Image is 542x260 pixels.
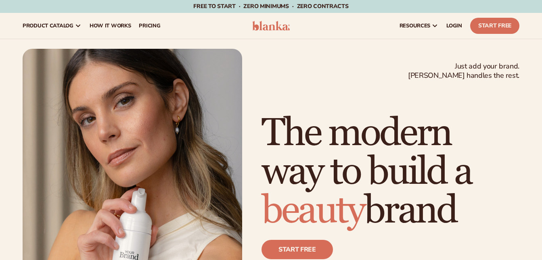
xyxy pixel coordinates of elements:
a: How It Works [86,13,135,39]
span: Just add your brand. [PERSON_NAME] handles the rest. [408,62,519,81]
span: LOGIN [446,23,462,29]
a: pricing [135,13,164,39]
a: resources [396,13,442,39]
a: Start free [262,240,333,259]
span: resources [400,23,430,29]
a: Start Free [470,18,519,34]
span: beauty [262,187,364,234]
span: pricing [139,23,160,29]
img: logo [252,21,290,31]
span: How It Works [90,23,131,29]
span: Free to start · ZERO minimums · ZERO contracts [193,2,348,10]
span: product catalog [23,23,73,29]
a: LOGIN [442,13,466,39]
a: product catalog [19,13,86,39]
h1: The modern way to build a brand [262,114,519,230]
